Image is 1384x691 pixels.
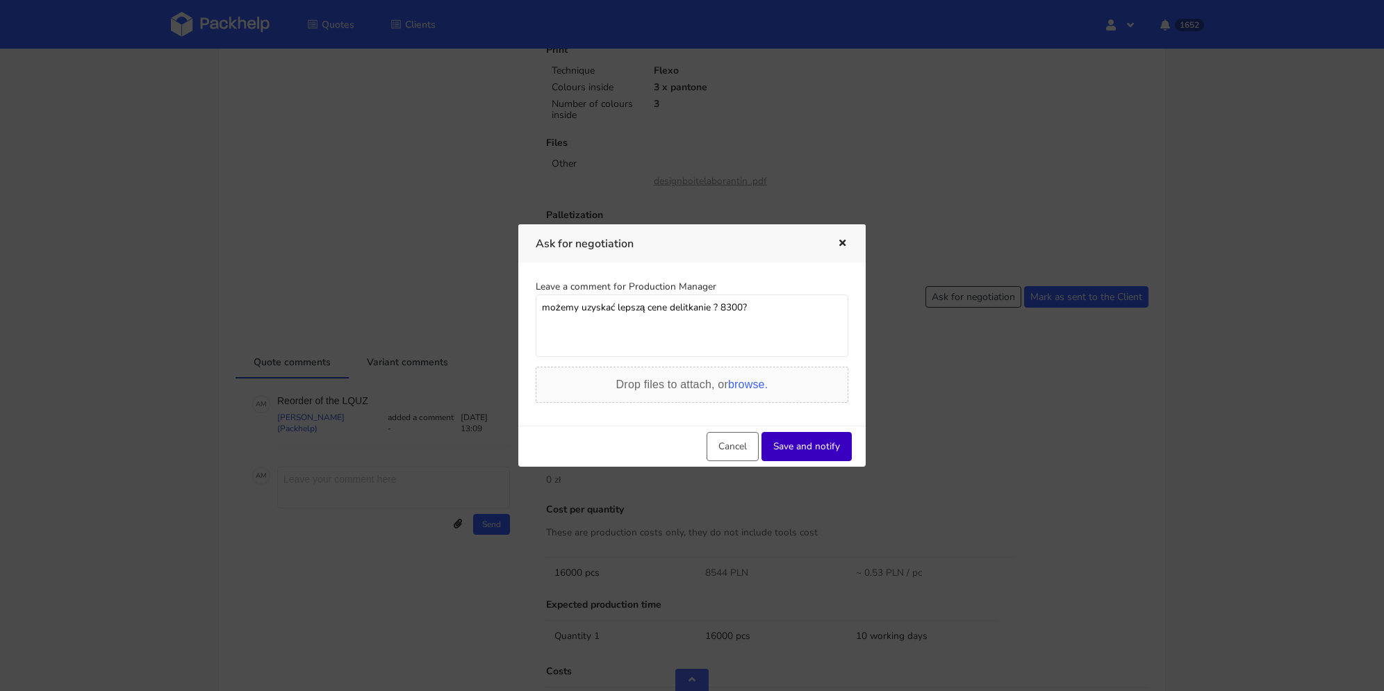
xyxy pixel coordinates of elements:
[707,432,759,461] button: Cancel
[536,234,816,253] h3: Ask for negotiation
[728,378,768,390] span: browse.
[536,280,848,294] div: Leave a comment for Production Manager
[616,378,768,390] span: Drop files to attach, or
[761,432,852,461] button: Save and notify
